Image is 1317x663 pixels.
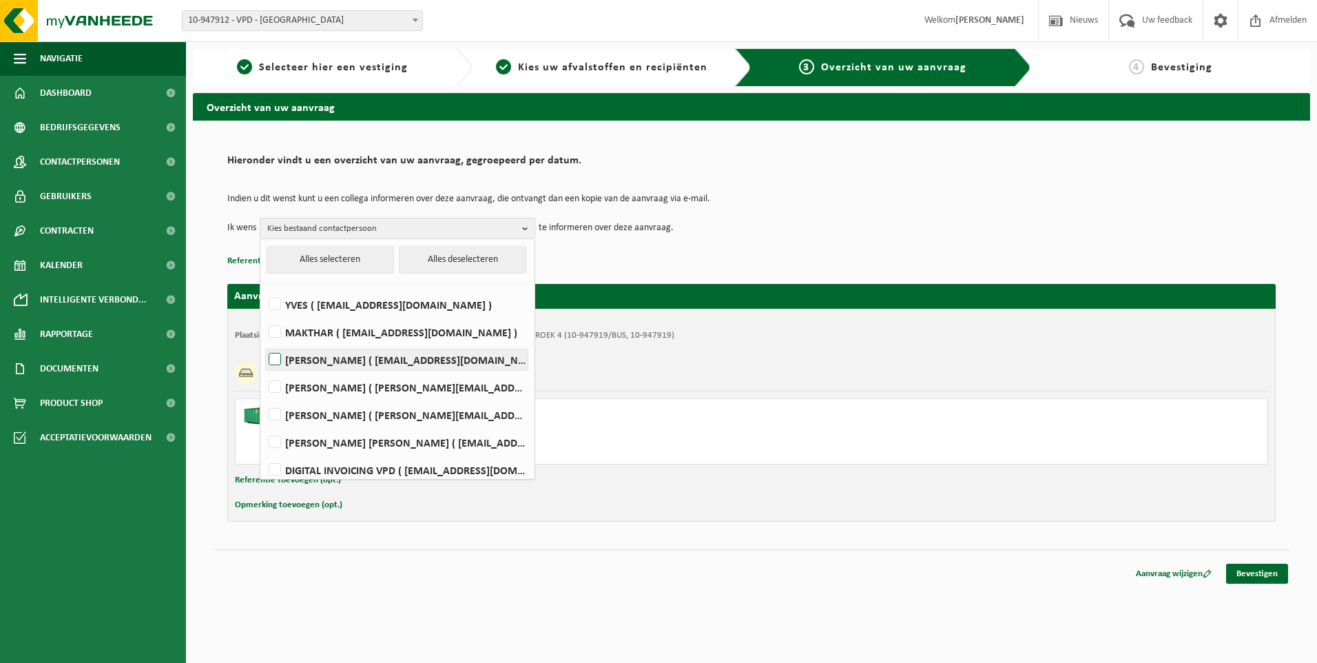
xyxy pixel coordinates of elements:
h2: Overzicht van uw aanvraag [193,93,1310,120]
img: HK-XA-40-GN-00.png [242,406,284,427]
strong: Aanvraag voor [DATE] [234,291,338,302]
button: Referentie toevoegen (opt.) [227,252,333,270]
span: Rapportage [40,317,93,351]
button: Opmerking toevoegen (opt.) [235,496,342,514]
span: 10-947912 - VPD - ASSE [182,10,423,31]
label: [PERSON_NAME] ( [PERSON_NAME][EMAIL_ADDRESS][DOMAIN_NAME] ) [266,405,528,425]
span: 1 [237,59,252,74]
button: Kies bestaand contactpersoon [260,218,535,238]
label: MAKTHAR ( [EMAIL_ADDRESS][DOMAIN_NAME] ) [266,322,528,343]
span: Gebruikers [40,179,92,214]
div: Aantal: 1 [298,446,807,457]
span: Dashboard [40,76,92,110]
label: [PERSON_NAME] ( [EMAIL_ADDRESS][DOMAIN_NAME] ) [266,349,528,370]
span: Contactpersonen [40,145,120,179]
span: Intelligente verbond... [40,283,147,317]
label: [PERSON_NAME] ( [PERSON_NAME][EMAIL_ADDRESS][DOMAIN_NAME] ) [266,377,528,398]
span: 10-947912 - VPD - ASSE [183,11,422,30]
a: Aanvraag wijzigen [1126,564,1222,584]
button: Alles selecteren [267,246,394,274]
span: Kies bestaand contactpersoon [267,218,517,239]
span: Acceptatievoorwaarden [40,420,152,455]
span: Bedrijfsgegevens [40,110,121,145]
span: Kalender [40,248,83,283]
a: 2Kies uw afvalstoffen en recipiënten [479,59,725,76]
button: Alles deselecteren [399,246,526,274]
span: 4 [1129,59,1144,74]
strong: [PERSON_NAME] [955,15,1024,25]
label: [PERSON_NAME] [PERSON_NAME] ( [EMAIL_ADDRESS][PERSON_NAME][DOMAIN_NAME] ) [266,432,528,453]
span: Navigatie [40,41,83,76]
span: 2 [496,59,511,74]
span: Selecteer hier een vestiging [259,62,408,73]
span: Kies uw afvalstoffen en recipiënten [518,62,707,73]
label: DIGITAL INVOICING VPD ( [EMAIL_ADDRESS][DOMAIN_NAME] ) [266,460,528,480]
p: Indien u dit wenst kunt u een collega informeren over deze aanvraag, die ontvangt dan een kopie v... [227,194,1276,204]
span: Product Shop [40,386,103,420]
span: 3 [799,59,814,74]
span: Overzicht van uw aanvraag [821,62,966,73]
span: Bevestiging [1151,62,1212,73]
span: Contracten [40,214,94,248]
label: YVES ( [EMAIL_ADDRESS][DOMAIN_NAME] ) [266,294,528,315]
p: Ik wens [227,218,256,238]
a: Bevestigen [1226,564,1288,584]
a: 1Selecteer hier een vestiging [200,59,445,76]
span: Documenten [40,351,98,386]
h2: Hieronder vindt u een overzicht van uw aanvraag, gegroepeerd per datum. [227,155,1276,174]
div: Ophalen en plaatsen lege container [298,428,807,439]
p: te informeren over deze aanvraag. [539,218,674,238]
button: Referentie toevoegen (opt.) [235,471,341,489]
strong: Plaatsingsadres: [235,331,295,340]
